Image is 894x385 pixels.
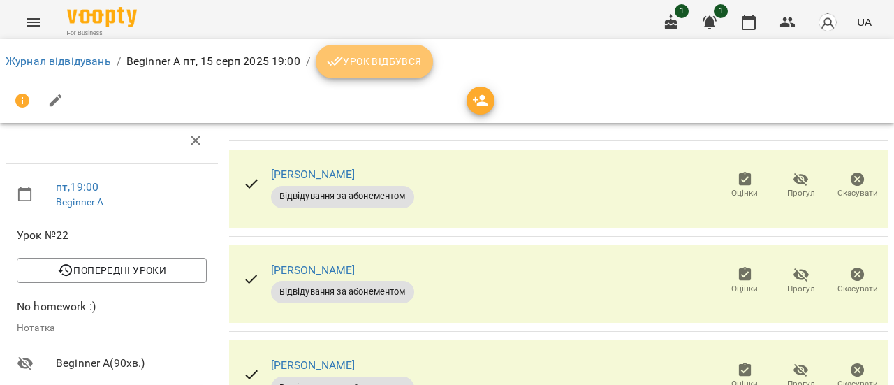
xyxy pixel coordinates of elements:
span: Попередні уроки [28,262,196,279]
span: Скасувати [837,187,878,199]
span: Урок відбувся [327,53,422,70]
a: [PERSON_NAME] [271,263,356,277]
button: Menu [17,6,50,39]
span: Урок №22 [17,227,207,244]
button: Скасувати [829,261,886,300]
li: / [306,53,310,70]
a: пт , 19:00 [56,180,98,194]
span: Відвідування за абонементом [271,286,414,298]
p: Нотатка [17,321,207,335]
span: Beginner A ( 90 хв. ) [56,355,207,372]
button: Прогул [773,166,830,205]
span: For Business [67,29,137,38]
img: avatar_s.png [818,13,837,32]
a: Журнал відвідувань [6,55,111,68]
span: Прогул [787,283,815,295]
button: Оцінки [717,166,773,205]
button: Прогул [773,261,830,300]
button: Оцінки [717,261,773,300]
a: [PERSON_NAME] [271,358,356,372]
span: Оцінки [731,283,758,295]
span: Оцінки [731,187,758,199]
span: UA [857,15,872,29]
button: Скасувати [829,166,886,205]
a: Beginner A [56,196,103,208]
span: 1 [714,4,728,18]
span: Скасувати [837,283,878,295]
nav: breadcrumb [6,45,888,78]
button: Урок відбувся [316,45,433,78]
p: Beginner A пт, 15 серп 2025 19:00 [126,53,300,70]
li: / [117,53,121,70]
button: Попередні уроки [17,258,207,283]
button: UA [851,9,877,35]
a: [PERSON_NAME] [271,168,356,181]
span: 1 [675,4,689,18]
img: Voopty Logo [67,7,137,27]
p: No homework :) [17,298,207,315]
span: Відвідування за абонементом [271,190,414,203]
span: Прогул [787,187,815,199]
